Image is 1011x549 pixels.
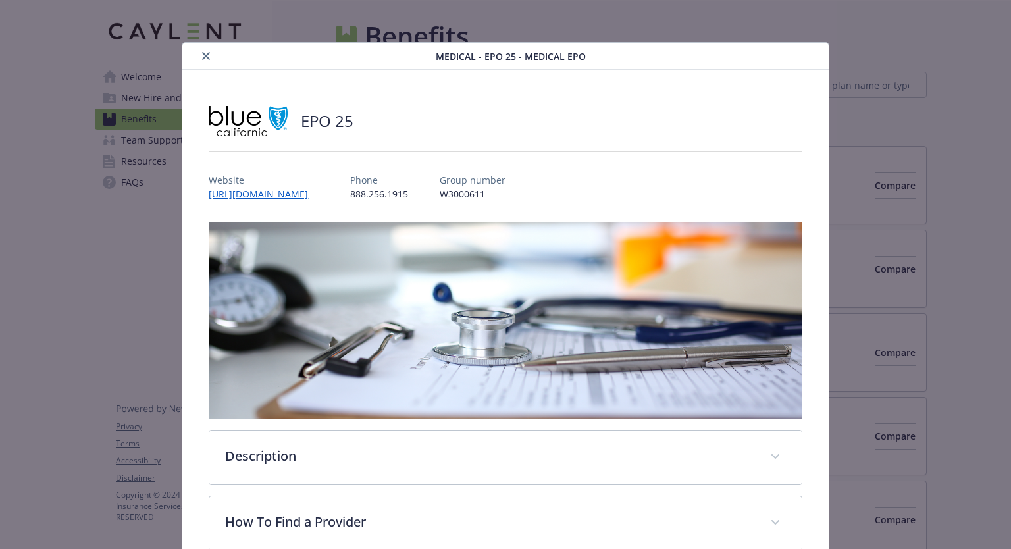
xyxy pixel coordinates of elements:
p: Group number [440,173,505,187]
a: [URL][DOMAIN_NAME] [209,188,319,200]
img: Blue Shield of California [209,101,288,141]
p: Website [209,173,319,187]
p: How To Find a Provider [225,512,754,532]
p: Phone [350,173,408,187]
p: 888.256.1915 [350,187,408,201]
p: W3000611 [440,187,505,201]
button: close [198,48,214,64]
h2: EPO 25 [301,110,353,132]
img: banner [209,222,802,419]
span: Medical - EPO 25 - Medical EPO [436,49,586,63]
p: Description [225,446,754,466]
div: Description [209,431,801,484]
